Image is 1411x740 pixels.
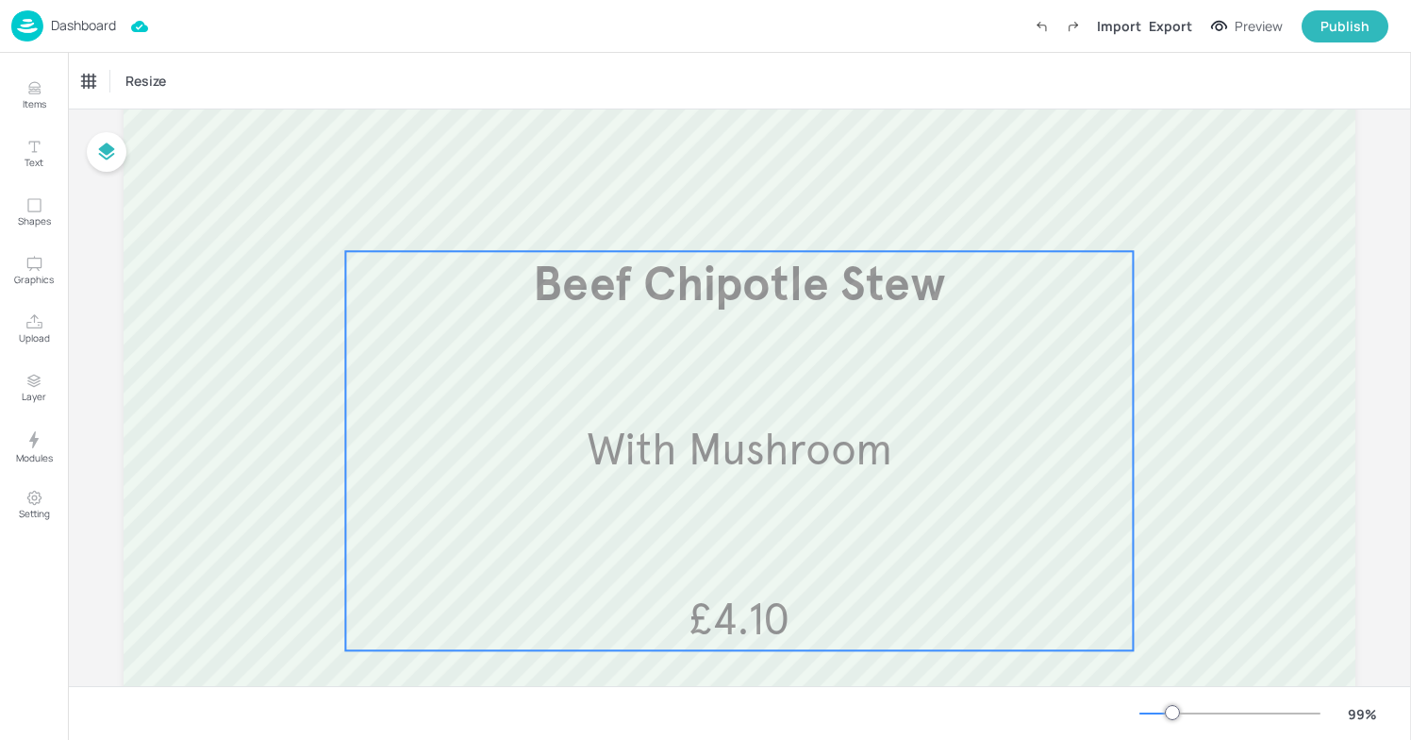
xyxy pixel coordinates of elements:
label: Undo (Ctrl + Z) [1025,10,1057,42]
div: 99 % [1339,704,1385,724]
div: Export [1149,16,1192,36]
span: Beef Chipotle Stew [533,255,946,313]
button: Preview [1200,12,1294,41]
span: With Mushroom [587,424,893,478]
div: Import [1097,16,1141,36]
div: Preview [1235,16,1283,37]
span: Resize [122,71,170,91]
img: logo-86c26b7e.jpg [11,10,43,42]
div: Publish [1320,16,1369,37]
label: Redo (Ctrl + Y) [1057,10,1089,42]
p: Dashboard [51,19,116,32]
button: Publish [1302,10,1388,42]
span: £4.10 [689,594,789,647]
